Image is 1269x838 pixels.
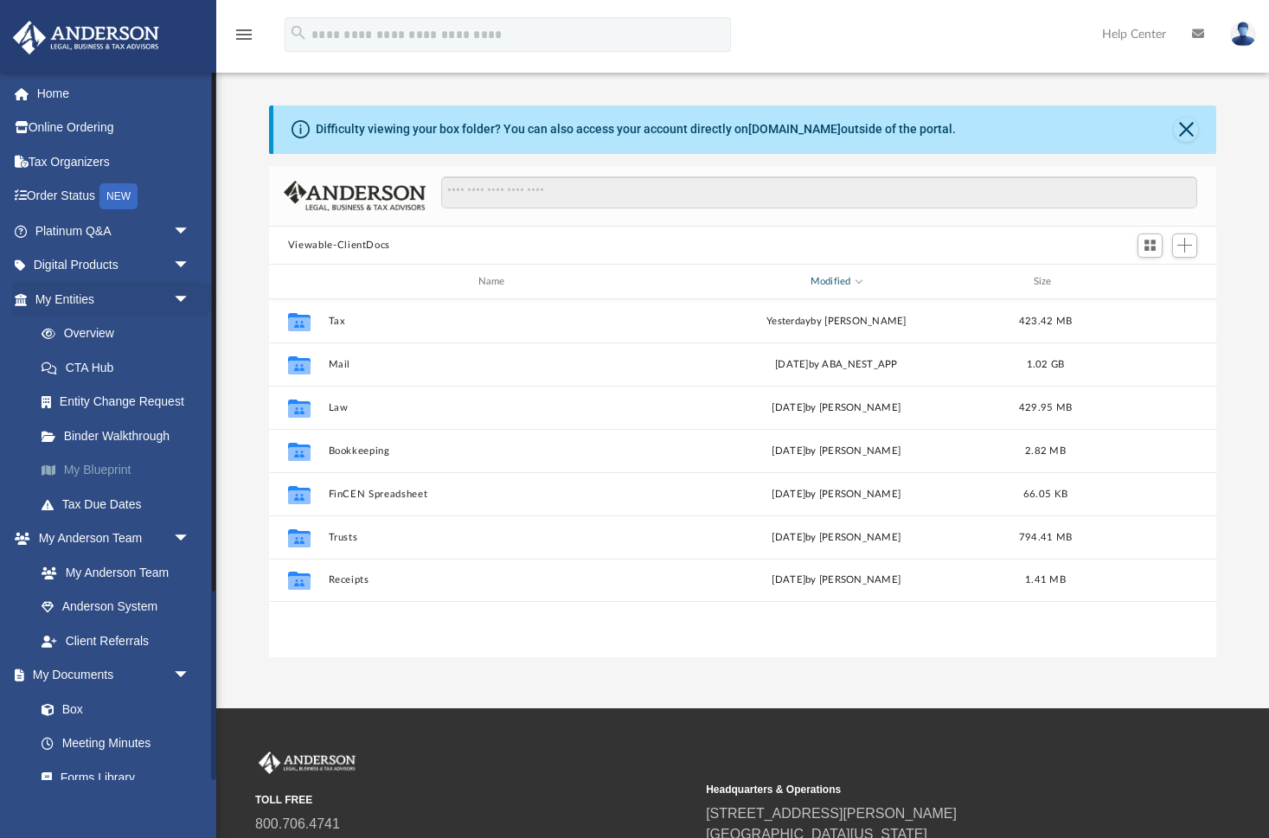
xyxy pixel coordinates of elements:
i: search [289,23,308,42]
a: CTA Hub [24,350,216,385]
button: FinCEN Spreadsheet [328,489,662,500]
a: [STREET_ADDRESS][PERSON_NAME] [706,806,957,821]
span: 794.41 MB [1019,533,1072,542]
a: Tax Organizers [12,144,216,179]
div: id [1087,274,1208,290]
a: menu [234,33,254,45]
i: menu [234,24,254,45]
span: 2.82 MB [1025,446,1066,456]
button: Switch to Grid View [1138,233,1163,258]
span: 429.95 MB [1019,403,1072,413]
small: Headquarters & Operations [706,782,1144,797]
span: arrow_drop_down [173,248,208,284]
a: Online Ordering [12,111,216,145]
a: Anderson System [24,590,208,624]
span: arrow_drop_down [173,658,208,694]
img: User Pic [1230,22,1256,47]
span: arrow_drop_down [173,282,208,317]
img: Anderson Advisors Platinum Portal [255,752,359,774]
div: [DATE] by [PERSON_NAME] [670,487,1003,502]
span: arrow_drop_down [173,521,208,557]
div: [DATE] by [PERSON_NAME] [670,530,1003,546]
a: 800.706.4741 [255,816,340,831]
a: Forms Library [24,760,199,795]
a: Client Referrals [24,624,208,658]
a: Tax Due Dates [24,487,216,521]
a: Binder Walkthrough [24,419,216,453]
button: Tax [328,316,662,327]
button: Close [1174,118,1198,142]
a: My Entitiesarrow_drop_down [12,282,216,317]
a: Overview [24,317,216,351]
button: Receipts [328,575,662,586]
span: 423.42 MB [1019,317,1072,326]
a: [DOMAIN_NAME] [748,122,841,136]
a: Digital Productsarrow_drop_down [12,248,216,283]
a: Entity Change Request [24,385,216,419]
a: Box [24,692,199,726]
div: [DATE] by [PERSON_NAME] [670,573,1003,588]
a: Meeting Minutes [24,726,208,761]
a: Platinum Q&Aarrow_drop_down [12,214,216,248]
a: My Anderson Team [24,555,199,590]
div: id [277,274,320,290]
div: Size [1010,274,1080,290]
div: grid [269,299,1216,657]
button: Law [328,402,662,413]
a: Home [12,76,216,111]
button: Viewable-ClientDocs [288,238,390,253]
span: 1.02 GB [1026,360,1064,369]
span: arrow_drop_down [173,214,208,249]
span: 66.05 KB [1023,489,1067,499]
button: Mail [328,359,662,370]
div: Name [327,274,661,290]
div: [DATE] by ABA_NEST_APP [670,357,1003,373]
div: [DATE] by [PERSON_NAME] [670,444,1003,459]
a: My Blueprint [24,453,216,488]
a: Order StatusNEW [12,179,216,214]
div: Modified [669,274,1003,290]
div: by [PERSON_NAME] [670,314,1003,329]
span: yesterday [766,317,811,326]
a: My Anderson Teamarrow_drop_down [12,521,208,556]
div: Difficulty viewing your box folder? You can also access your account directly on outside of the p... [316,120,956,138]
div: NEW [99,183,138,209]
button: Add [1172,233,1198,258]
img: Anderson Advisors Platinum Portal [8,21,164,54]
div: [DATE] by [PERSON_NAME] [670,400,1003,416]
button: Bookkeeping [328,445,662,457]
small: TOLL FREE [255,792,694,808]
button: Trusts [328,532,662,543]
span: 1.41 MB [1025,575,1066,585]
input: Search files and folders [441,176,1198,209]
a: My Documentsarrow_drop_down [12,658,208,693]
